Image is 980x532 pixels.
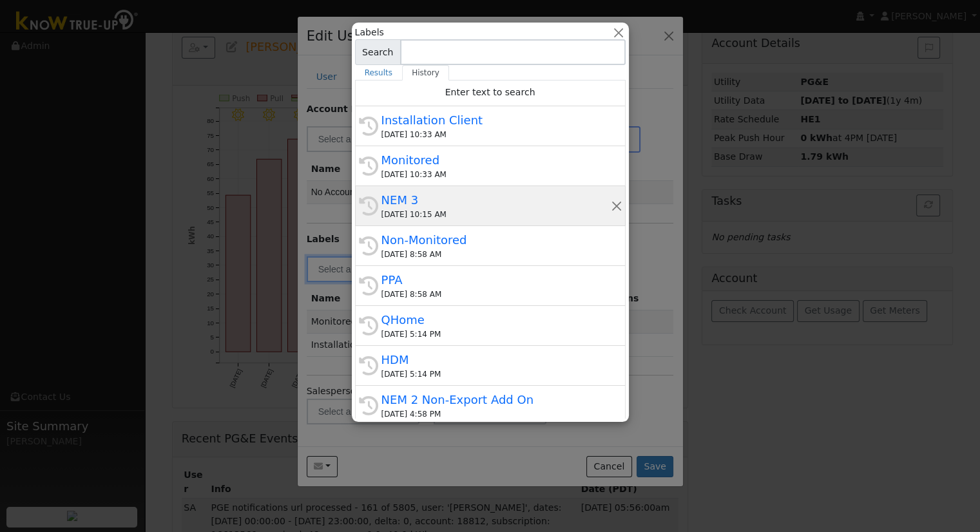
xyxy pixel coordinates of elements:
[381,129,611,140] div: [DATE] 10:33 AM
[359,316,378,336] i: History
[381,289,611,300] div: [DATE] 8:58 AM
[381,351,611,368] div: HDM
[359,236,378,256] i: History
[381,151,611,169] div: Monitored
[381,249,611,260] div: [DATE] 8:58 AM
[445,87,535,97] span: Enter text to search
[381,271,611,289] div: PPA
[381,368,611,380] div: [DATE] 5:14 PM
[355,39,401,65] span: Search
[359,157,378,176] i: History
[402,65,449,81] a: History
[359,356,378,375] i: History
[381,328,611,340] div: [DATE] 5:14 PM
[381,191,611,209] div: NEM 3
[355,65,403,81] a: Results
[381,111,611,129] div: Installation Client
[610,199,622,213] button: Remove this history
[359,396,378,415] i: History
[381,391,611,408] div: NEM 2 Non-Export Add On
[359,276,378,296] i: History
[381,209,611,220] div: [DATE] 10:15 AM
[381,169,611,180] div: [DATE] 10:33 AM
[381,408,611,420] div: [DATE] 4:58 PM
[359,117,378,136] i: History
[359,196,378,216] i: History
[381,231,611,249] div: Non-Monitored
[381,311,611,328] div: QHome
